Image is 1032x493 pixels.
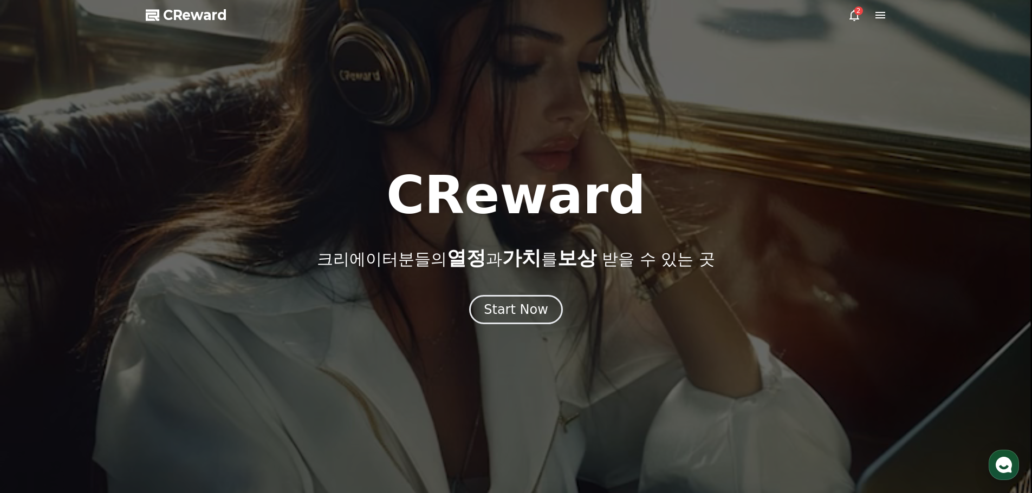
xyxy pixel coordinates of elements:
[502,247,541,269] span: 가치
[447,247,486,269] span: 열정
[469,306,563,316] a: Start Now
[386,169,646,221] h1: CReward
[469,295,563,324] button: Start Now
[854,6,863,15] div: 2
[146,6,227,24] a: CReward
[848,9,861,22] a: 2
[557,247,596,269] span: 보상
[484,301,548,318] div: Start Now
[163,6,227,24] span: CReward
[317,247,715,269] p: 크리에이터분들의 과 를 받을 수 있는 곳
